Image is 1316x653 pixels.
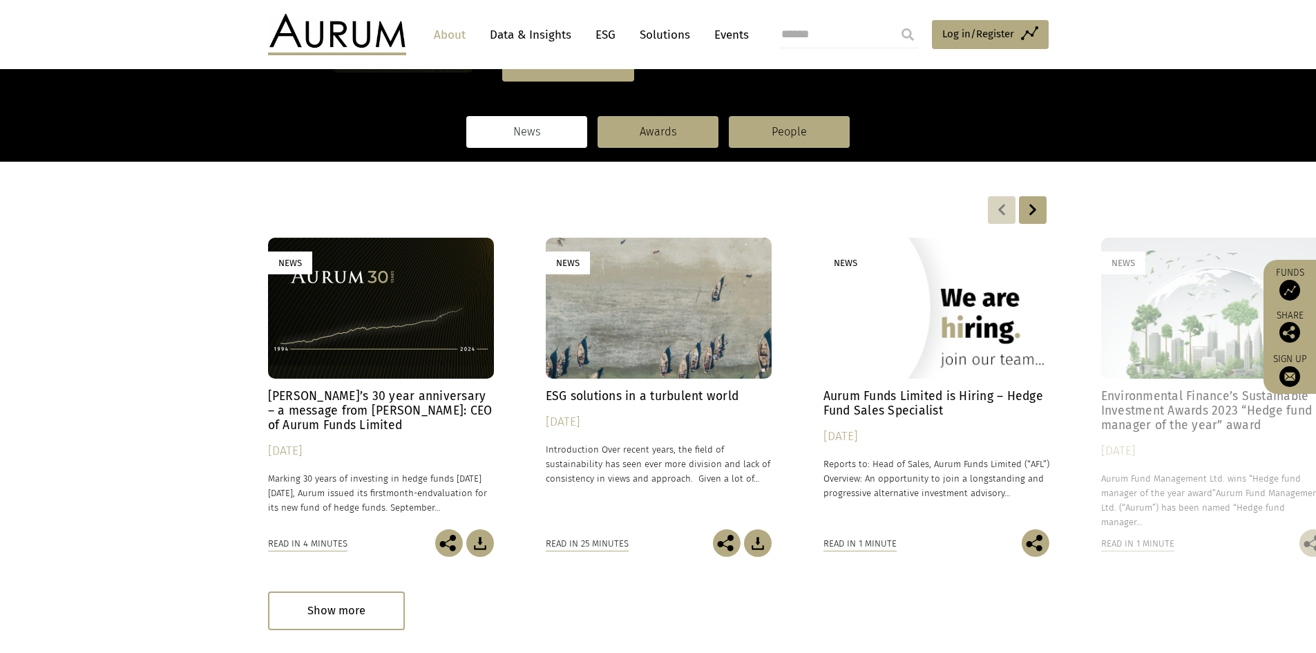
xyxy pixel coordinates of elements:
img: Aurum [268,14,406,55]
span: month-end [386,488,433,498]
a: Sign up [1270,353,1309,387]
div: News [1101,252,1145,274]
input: Submit [894,21,922,48]
img: Download Article [744,529,772,557]
p: Marking 30 years of investing in hedge funds [DATE] [DATE], Aurum issued its first valuation for ... [268,471,494,515]
h4: ESG solutions in a turbulent world [546,389,772,404]
div: [DATE] [268,442,494,461]
img: Share this post [435,529,463,557]
a: News [466,116,587,148]
div: [DATE] [546,413,772,432]
div: Show more [268,592,405,630]
div: News [546,252,590,274]
div: Read in 4 minutes [268,536,347,551]
a: About [427,22,473,48]
div: Read in 1 minute [1101,536,1174,551]
a: Data & Insights [483,22,578,48]
a: Solutions [633,22,697,48]
a: Awards [598,116,718,148]
a: People [729,116,850,148]
img: Share this post [1279,322,1300,343]
a: Funds [1270,267,1309,301]
div: Read in 1 minute [823,536,897,551]
div: Read in 25 minutes [546,536,629,551]
h4: [PERSON_NAME]’s 30 year anniversary – a message from [PERSON_NAME]: CEO of Aurum Funds Limited [268,389,494,433]
div: [DATE] [823,427,1049,446]
p: Reports to: Head of Sales, Aurum Funds Limited (“AFL”) Overview: An opportunity to join a longsta... [823,457,1049,500]
img: Share this post [713,529,741,557]
a: Events [707,22,749,48]
span: Log in/Register [942,26,1014,42]
a: News Aurum Funds Limited is Hiring – Hedge Fund Sales Specialist [DATE] Reports to: Head of Sales... [823,238,1049,529]
div: Share [1270,311,1309,343]
a: ESG [589,22,622,48]
img: Sign up to our newsletter [1279,366,1300,387]
div: News [268,252,312,274]
a: Log in/Register [932,20,1049,49]
img: Download Article [466,529,494,557]
a: News [PERSON_NAME]’s 30 year anniversary – a message from [PERSON_NAME]: CEO of Aurum Funds Limit... [268,238,494,529]
p: Introduction Over recent years, the field of sustainability has seen ever more division and lack ... [546,442,772,486]
h4: Aurum Funds Limited is Hiring – Hedge Fund Sales Specialist [823,389,1049,418]
img: Access Funds [1279,280,1300,301]
img: Share this post [1022,529,1049,557]
div: News [823,252,868,274]
a: News ESG solutions in a turbulent world [DATE] Introduction Over recent years, the field of susta... [546,238,772,529]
